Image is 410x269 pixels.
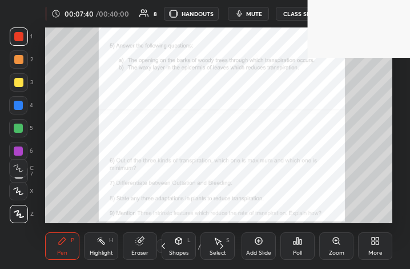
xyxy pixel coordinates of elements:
div: C [9,159,34,177]
div: Shapes [169,250,188,256]
div: 5 [9,119,33,137]
div: Pen [57,250,67,256]
div: P [71,238,74,243]
div: Select [210,250,226,256]
div: 4 [9,96,33,114]
button: CLASS SETTINGS [276,7,339,21]
div: X [9,182,34,200]
div: Poll [293,250,302,256]
div: S [226,238,230,243]
div: 6 [9,142,33,160]
div: LIVE [45,7,69,21]
div: / [198,243,201,250]
button: mute [228,7,269,21]
div: More [368,250,383,256]
div: L [187,238,191,243]
div: Highlight [90,250,113,256]
div: 8 [154,11,157,17]
div: 2 [10,50,33,69]
div: Add Slide [246,250,271,256]
div: Z [10,205,34,223]
div: 1 [10,27,33,46]
button: HANDOUTS [164,7,219,21]
span: mute [246,10,262,18]
div: Eraser [131,250,148,256]
div: H [109,238,113,243]
div: Zoom [329,250,344,256]
div: 3 [10,73,33,92]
